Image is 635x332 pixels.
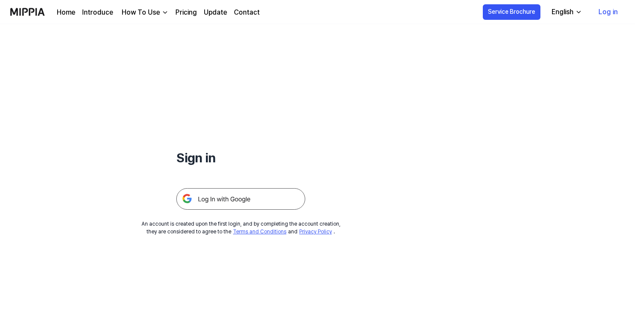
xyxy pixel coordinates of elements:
a: Privacy Policy [299,229,332,235]
div: English [550,7,575,17]
a: Contact [234,7,260,18]
a: Pricing [175,7,197,18]
button: How To Use [120,7,169,18]
a: Introduce [82,7,113,18]
button: English [545,3,587,21]
img: 구글 로그인 버튼 [176,188,305,210]
a: Home [57,7,75,18]
img: down [162,9,169,16]
a: Terms and Conditions [233,229,286,235]
div: How To Use [120,7,162,18]
h1: Sign in [176,148,305,168]
button: Service Brochure [483,4,540,20]
div: An account is created upon the first login, and by completing the account creation, they are cons... [141,220,341,236]
a: Update [204,7,227,18]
